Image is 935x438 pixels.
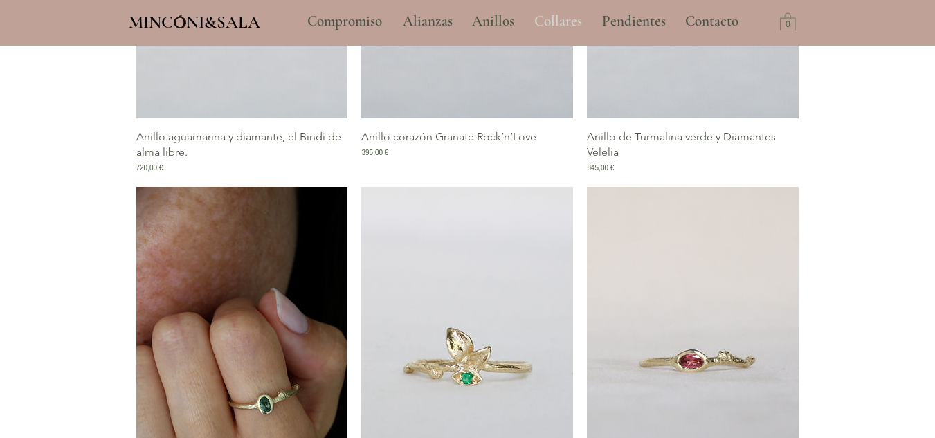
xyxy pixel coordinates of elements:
[527,4,589,39] p: Collares
[678,4,745,39] p: Contacto
[675,4,750,39] a: Contacto
[361,147,388,158] span: 395,00 €
[270,4,777,39] nav: Sitio
[587,129,799,161] p: Anillo de Turmalina verde y Diamantes Velelia
[174,15,186,28] img: Minconi Sala
[361,129,536,145] p: Anillo corazón Granate Rock’n’Love
[396,4,460,39] p: Alianzas
[595,4,673,39] p: Pendientes
[297,4,392,39] a: Compromiso
[361,129,573,174] a: Anillo corazón Granate Rock’n’Love395,00 €
[587,129,799,174] a: Anillo de Turmalina verde y Diamantes Velelia845,00 €
[587,163,614,173] span: 845,00 €
[786,20,790,30] text: 0
[136,129,348,174] a: Anillo aguamarina y diamante, el Bindi de alma libre.720,00 €
[129,9,260,32] a: MINCONI&SALA
[592,4,675,39] a: Pendientes
[524,4,592,39] a: Collares
[462,4,524,39] a: Anillos
[300,4,389,39] p: Compromiso
[136,163,163,173] span: 720,00 €
[780,12,796,30] a: Carrito con 0 ítems
[465,4,521,39] p: Anillos
[392,4,462,39] a: Alianzas
[136,129,348,161] p: Anillo aguamarina y diamante, el Bindi de alma libre.
[129,12,260,33] span: MINCONI&SALA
